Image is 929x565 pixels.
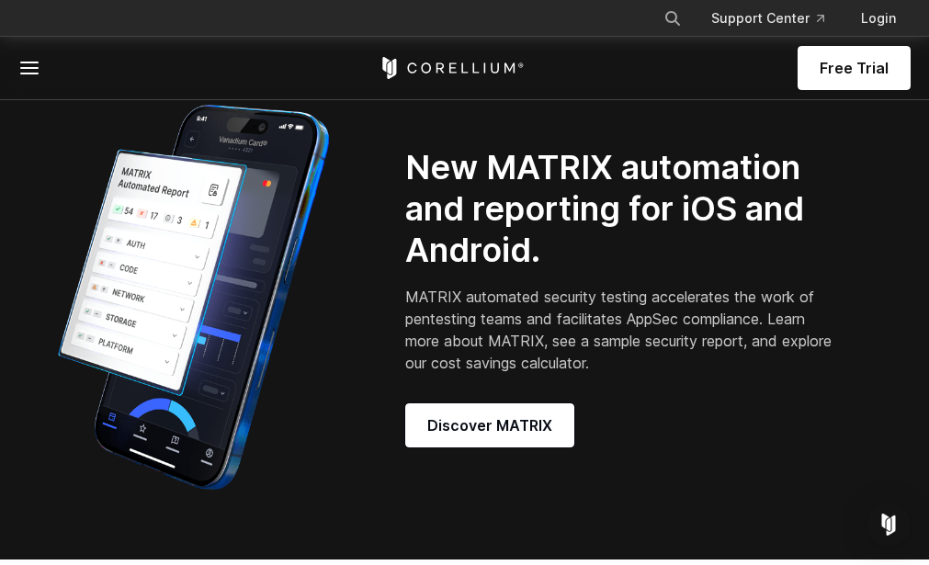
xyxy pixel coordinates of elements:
[649,2,911,35] div: Navigation Menu
[656,2,689,35] button: Search
[820,57,889,79] span: Free Trial
[18,94,368,501] img: Corellium_MATRIX_Hero_1_1x
[867,503,911,547] div: Open Intercom Messenger
[405,286,841,374] p: MATRIX automated security testing accelerates the work of pentesting teams and facilitates AppSec...
[379,57,525,79] a: Corellium Home
[846,2,911,35] a: Login
[405,403,574,447] a: Discover MATRIX
[427,414,552,436] span: Discover MATRIX
[697,2,839,35] a: Support Center
[405,147,841,271] h2: New MATRIX automation and reporting for iOS and Android.
[798,46,911,90] a: Free Trial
